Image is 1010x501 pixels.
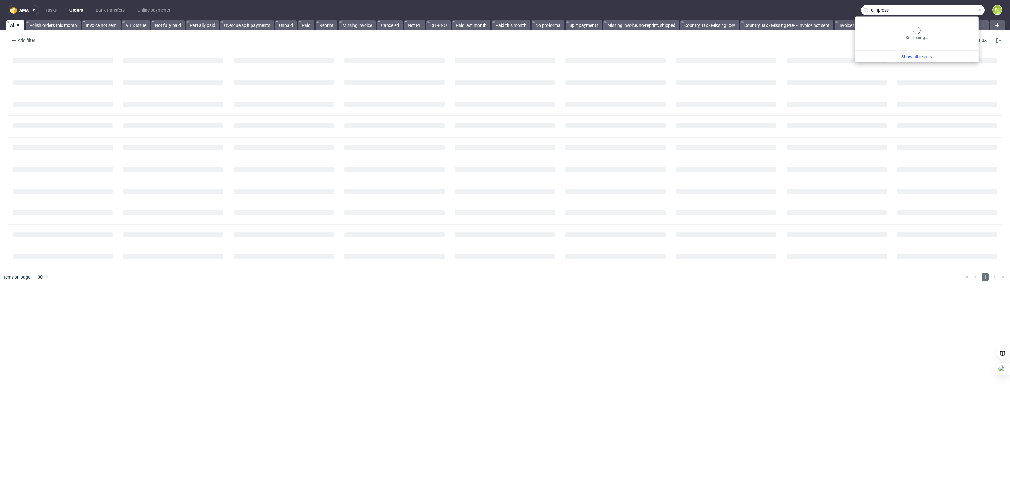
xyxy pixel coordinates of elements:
a: Missing invoice, no-reprint, shipped [603,20,679,30]
a: Overdue split payments [220,20,274,30]
a: Not PL [404,20,425,30]
a: Reprint [316,20,337,30]
div: Add filter [9,35,37,45]
a: Bank transfers [92,5,128,15]
span: Items on page: [3,274,31,280]
a: Orders [66,5,87,15]
a: Missing invoice [339,20,376,30]
a: Show all results [858,54,976,60]
a: No proforma [532,20,564,30]
a: Not fully paid [151,20,185,30]
a: Invoices GB - Missing Spreadsheet [835,20,909,30]
a: Split payments [566,20,602,30]
div: 30 [34,273,45,281]
a: All [6,20,24,30]
a: Country Tax - Missing CSV [680,20,739,30]
figcaption: PJ [993,5,1002,14]
a: Unpaid [275,20,297,30]
a: Tasks [42,5,61,15]
a: VIES Issue [122,20,150,30]
a: Invoice not sent [82,20,121,30]
a: Paid [298,20,314,30]
a: Country Tax - Missing PDF - Invoice not sent [740,20,833,30]
a: Paid last month [452,20,490,30]
a: Polish orders this month [26,20,81,30]
a: Paid this month [492,20,530,30]
div: Searching… [858,27,976,41]
a: CH + NO [426,20,451,30]
span: 1 [982,273,989,281]
img: logo [10,7,19,14]
button: ama [8,5,39,15]
a: Online payments [134,5,174,15]
a: Canceled [377,20,403,30]
span: ama [19,8,29,12]
a: Partially paid [186,20,219,30]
